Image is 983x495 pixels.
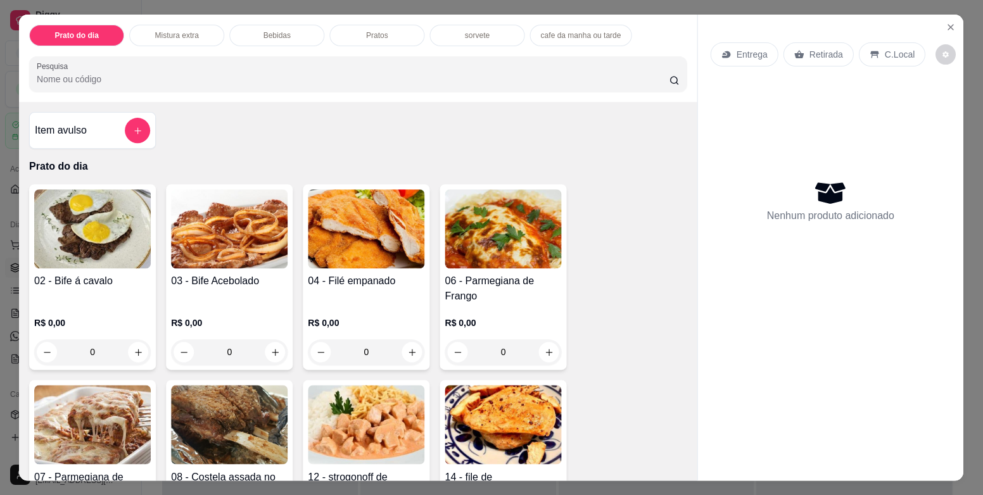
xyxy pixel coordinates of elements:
[367,30,389,41] p: Pratos
[172,273,288,289] h4: 03 - Bife Acebolado
[35,273,151,289] h4: 02 - Bife á cavalo
[308,189,425,268] img: product-image
[941,17,961,37] button: Close
[936,44,956,65] button: decrease-product-quantity
[767,208,894,223] p: Nenhum produto adicionado
[37,73,670,85] input: Pesquisa
[541,30,621,41] p: cafe da manha ou tarde
[172,317,288,330] p: R$ 0,00
[465,30,490,41] p: sorvete
[155,30,199,41] p: Mistura extra
[445,317,562,330] p: R$ 0,00
[308,317,425,330] p: R$ 0,00
[308,385,425,465] img: product-image
[885,48,915,61] p: C.Local
[35,123,87,138] h4: Item avulso
[37,61,73,72] label: Pesquisa
[35,189,151,268] img: product-image
[55,30,99,41] p: Prato do dia
[30,159,688,174] p: Prato do dia
[125,118,151,143] button: add-separate-item
[445,273,562,304] h4: 06 - Parmegiana de Frango
[35,385,151,465] img: product-image
[445,189,562,268] img: product-image
[35,317,151,330] p: R$ 0,00
[809,48,843,61] p: Retirada
[737,48,768,61] p: Entrega
[263,30,291,41] p: Bebidas
[308,273,425,289] h4: 04 - Filé empanado
[172,189,288,268] img: product-image
[172,385,288,465] img: product-image
[445,385,562,465] img: product-image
